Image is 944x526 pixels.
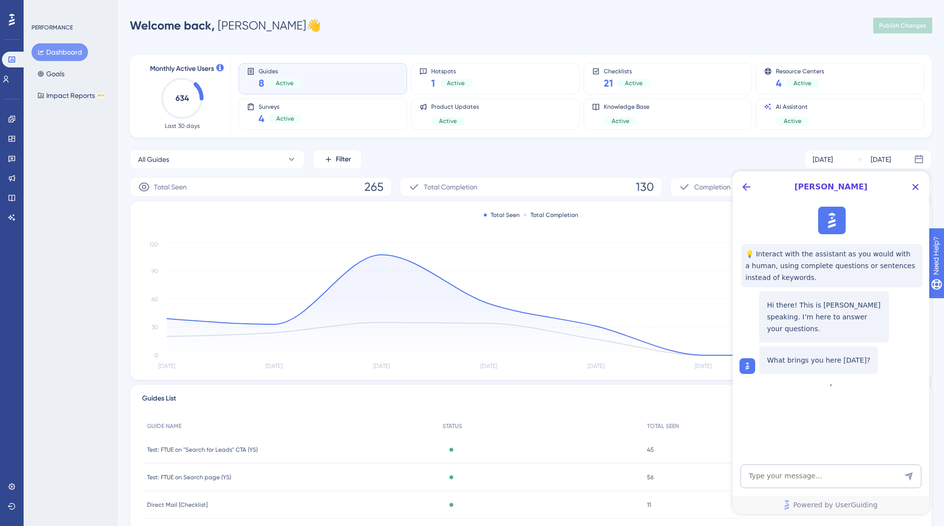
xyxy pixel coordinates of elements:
div: [DATE] [871,154,891,165]
span: Active [447,79,465,87]
span: 56 [647,473,653,481]
span: Active [439,117,457,125]
span: STATUS [442,422,462,430]
div: [DATE] [813,154,833,165]
span: Knowledge Base [604,103,649,111]
span: 130 [636,179,654,195]
tspan: 30 [151,324,158,331]
span: 265 [364,179,383,195]
tspan: [DATE] [588,363,604,370]
tspan: [DATE] [265,363,282,370]
span: Publish Changes [879,22,926,30]
span: Total Completion [424,181,477,193]
tspan: 120 [149,241,158,248]
span: Hotspots [431,67,472,74]
tspan: [DATE] [158,363,175,370]
tspan: [DATE] [373,363,390,370]
span: Product Updates [431,103,479,111]
span: Active [784,117,801,125]
span: Need Help? [23,2,61,14]
tspan: 0 [154,352,158,359]
span: Filter [336,154,351,165]
div: Total Seen [484,211,520,219]
div: [PERSON_NAME] 👋 [130,18,321,33]
span: 1 [431,76,435,90]
span: Active [794,79,811,87]
tspan: [DATE] [480,363,497,370]
span: Active [276,115,294,123]
span: Monthly Active Users [150,63,214,75]
span: 21 [604,76,613,90]
div: Total Completion [524,211,578,219]
span: 11 [647,501,651,509]
button: Publish Changes [873,18,932,33]
span: 45 [647,446,654,454]
button: Filter [313,150,362,169]
span: Resource Centers [776,67,824,74]
span: Guides List [142,393,176,408]
span: Active [625,79,643,87]
span: TOTAL SEEN [647,422,679,430]
span: Direct Mail [Checklist] [147,501,207,509]
tspan: [DATE] [695,363,711,370]
span: 8 [259,76,264,90]
span: Active [276,79,294,87]
tspan: 90 [151,268,158,275]
span: Guides [259,67,301,74]
span: 4 [259,112,265,125]
span: Test: FTUE on Search page (YS) [147,473,231,481]
span: Active [612,117,629,125]
span: GUIDE NAME [147,422,181,430]
span: Test: FTUE on "Search for Leads" CTA (YS) [147,446,258,454]
span: 4 [776,76,782,90]
span: Total Seen [154,181,187,193]
span: Last 30 days [165,122,200,130]
button: All Guides [130,150,305,169]
text: 634 [176,93,189,103]
span: Surveys [259,103,302,110]
span: Checklists [604,67,650,74]
span: All Guides [138,154,169,165]
span: Welcome back, [130,18,215,32]
tspan: 60 [151,296,158,303]
span: AI Assistant [776,103,809,111]
span: Completion Rate [694,181,747,193]
iframe: UserGuiding AI Assistant [733,171,929,514]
